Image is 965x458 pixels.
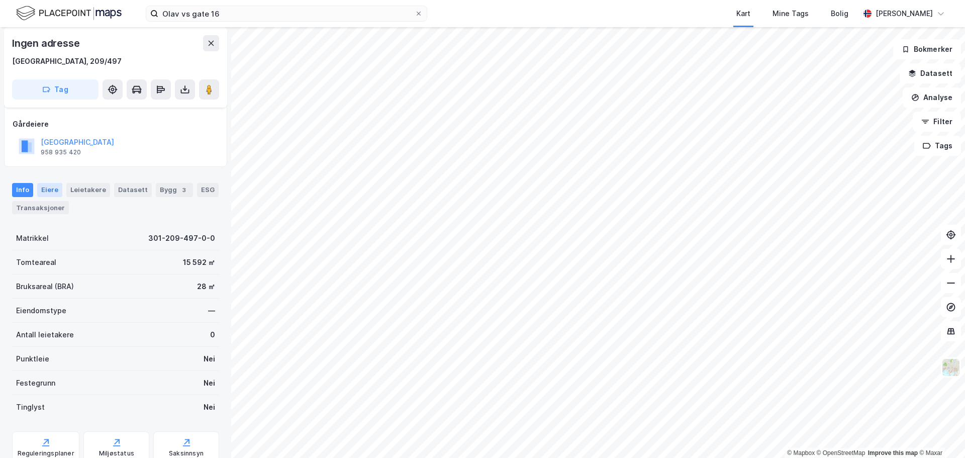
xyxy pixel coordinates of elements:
[913,112,961,132] button: Filter
[204,401,215,413] div: Nei
[941,358,960,377] img: Z
[16,401,45,413] div: Tinglyst
[915,410,965,458] div: Kontrollprogram for chat
[114,183,152,197] div: Datasett
[210,329,215,341] div: 0
[16,281,74,293] div: Bruksareal (BRA)
[914,136,961,156] button: Tags
[787,449,815,456] a: Mapbox
[18,449,74,457] div: Reguleringsplaner
[204,377,215,389] div: Nei
[169,449,204,457] div: Saksinnsyn
[900,63,961,83] button: Datasett
[12,183,33,197] div: Info
[197,183,219,197] div: ESG
[773,8,809,20] div: Mine Tags
[915,410,965,458] iframe: Chat Widget
[736,8,750,20] div: Kart
[16,256,56,268] div: Tomteareal
[197,281,215,293] div: 28 ㎡
[13,118,219,130] div: Gårdeiere
[16,305,66,317] div: Eiendomstype
[179,185,189,195] div: 3
[16,353,49,365] div: Punktleie
[12,55,122,67] div: [GEOGRAPHIC_DATA], 209/497
[16,5,122,22] img: logo.f888ab2527a4732fd821a326f86c7f29.svg
[817,449,865,456] a: OpenStreetMap
[208,305,215,317] div: —
[148,232,215,244] div: 301-209-497-0-0
[156,183,193,197] div: Bygg
[893,39,961,59] button: Bokmerker
[831,8,848,20] div: Bolig
[99,449,134,457] div: Miljøstatus
[16,329,74,341] div: Antall leietakere
[12,201,69,214] div: Transaksjoner
[41,148,81,156] div: 958 935 420
[37,183,62,197] div: Eiere
[66,183,110,197] div: Leietakere
[204,353,215,365] div: Nei
[16,377,55,389] div: Festegrunn
[158,6,415,21] input: Søk på adresse, matrikkel, gårdeiere, leietakere eller personer
[876,8,933,20] div: [PERSON_NAME]
[12,35,81,51] div: Ingen adresse
[868,449,918,456] a: Improve this map
[903,87,961,108] button: Analyse
[12,79,99,100] button: Tag
[183,256,215,268] div: 15 592 ㎡
[16,232,49,244] div: Matrikkel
